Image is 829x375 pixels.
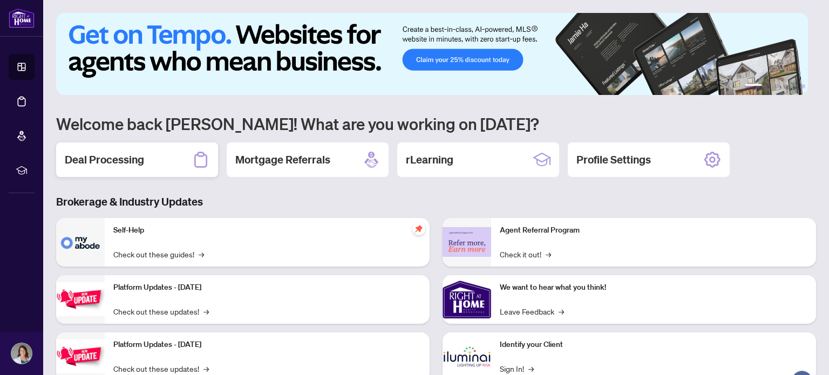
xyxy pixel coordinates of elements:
[786,337,818,370] button: Open asap
[559,305,564,317] span: →
[406,152,453,167] h2: rLearning
[56,13,808,95] img: Slide 0
[56,113,816,134] h1: Welcome back [PERSON_NAME]! What are you working on [DATE]?
[500,282,807,294] p: We want to hear what you think!
[546,248,551,260] span: →
[203,363,209,374] span: →
[65,152,144,167] h2: Deal Processing
[801,84,805,88] button: 6
[203,305,209,317] span: →
[56,194,816,209] h3: Brokerage & Industry Updates
[775,84,779,88] button: 3
[113,282,421,294] p: Platform Updates - [DATE]
[56,218,105,267] img: Self-Help
[745,84,762,88] button: 1
[56,339,105,373] img: Platform Updates - July 8, 2025
[199,248,204,260] span: →
[11,343,32,364] img: Profile Icon
[113,305,209,317] a: Check out these updates!→
[56,282,105,316] img: Platform Updates - July 21, 2025
[766,84,771,88] button: 2
[500,305,564,317] a: Leave Feedback→
[784,84,788,88] button: 4
[576,152,651,167] h2: Profile Settings
[792,84,797,88] button: 5
[500,363,534,374] a: Sign In!→
[113,363,209,374] a: Check out these updates!→
[443,275,491,324] img: We want to hear what you think!
[528,363,534,374] span: →
[113,248,204,260] a: Check out these guides!→
[500,248,551,260] a: Check it out!→
[412,222,425,235] span: pushpin
[500,339,807,351] p: Identify your Client
[235,152,330,167] h2: Mortgage Referrals
[9,8,35,28] img: logo
[113,224,421,236] p: Self-Help
[500,224,807,236] p: Agent Referral Program
[443,227,491,257] img: Agent Referral Program
[113,339,421,351] p: Platform Updates - [DATE]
